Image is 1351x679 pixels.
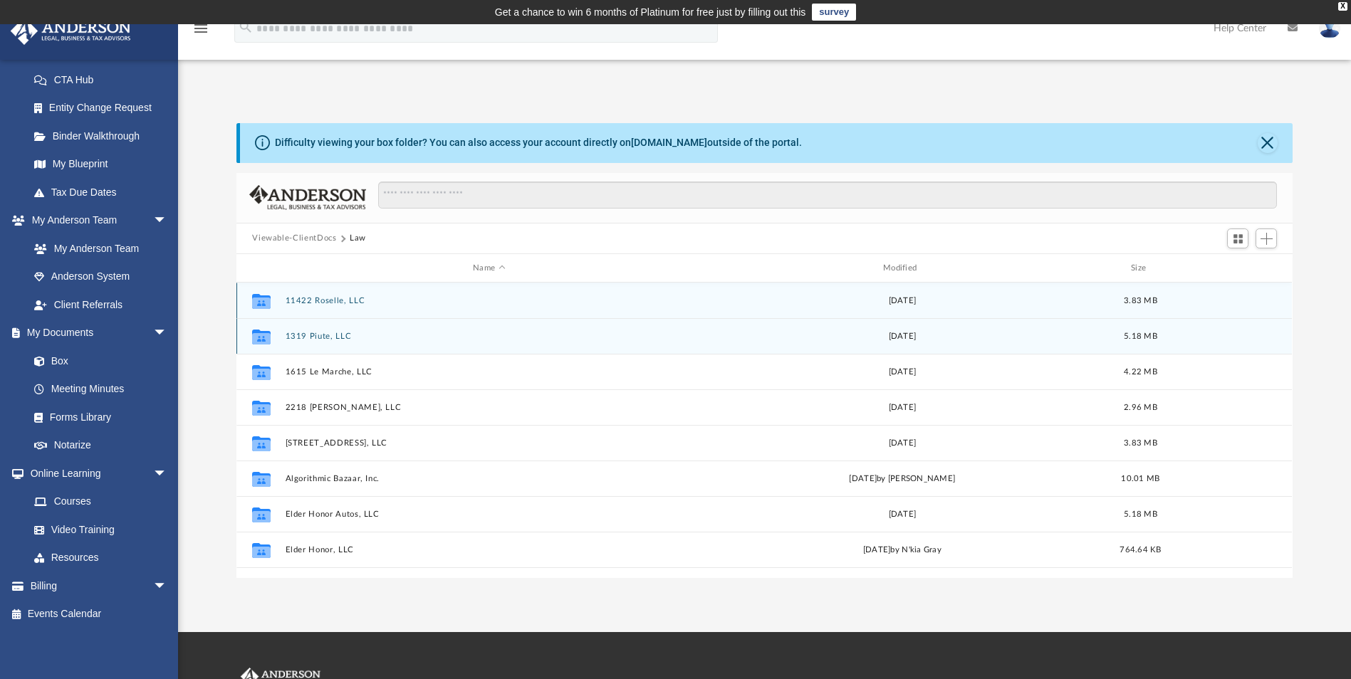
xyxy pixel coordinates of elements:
[1124,368,1157,376] span: 4.22 MB
[286,545,693,554] button: Elder Honor, LLC
[286,438,693,448] button: [STREET_ADDRESS], LLC
[275,135,802,150] div: Difficulty viewing your box folder? You can also access your account directly on outside of the p...
[10,319,182,347] a: My Documentsarrow_drop_down
[286,510,693,519] button: Elder Honor Autos, LLC
[699,262,1106,275] div: Modified
[1112,262,1169,275] div: Size
[10,459,182,488] a: Online Learningarrow_drop_down
[6,17,135,45] img: Anderson Advisors Platinum Portal
[286,332,693,341] button: 1319 Piute, LLC
[699,508,1106,521] div: [DATE]
[1120,546,1162,554] span: 764.64 KB
[20,375,182,404] a: Meeting Minutes
[1338,2,1347,11] div: close
[238,19,254,35] i: search
[10,600,189,628] a: Events Calendar
[1124,404,1157,411] span: 2.96 MB
[495,4,806,21] div: Get a chance to win 6 months of Platinum for free just by filling out this
[631,137,707,148] a: [DOMAIN_NAME]
[20,488,182,516] a: Courses
[1124,439,1157,447] span: 3.83 MB
[10,206,182,235] a: My Anderson Teamarrow_drop_down
[192,27,209,37] a: menu
[350,232,366,245] button: Law
[20,150,182,179] a: My Blueprint
[1124,510,1157,518] span: 5.18 MB
[20,263,182,291] a: Anderson System
[286,296,693,305] button: 11422 Roselle, LLC
[286,474,693,483] button: Algorithmic Bazaar, Inc.
[243,262,278,275] div: id
[20,544,182,572] a: Resources
[699,330,1106,343] div: [DATE]
[699,366,1106,379] div: [DATE]
[20,347,174,375] a: Box
[812,4,856,21] a: survey
[285,262,692,275] div: Name
[286,367,693,377] button: 1615 Le Marche, LLC
[699,437,1106,450] div: [DATE]
[236,283,1292,577] div: grid
[20,234,174,263] a: My Anderson Team
[252,232,336,245] button: Viewable-ClientDocs
[286,403,693,412] button: 2218 [PERSON_NAME], LLC
[699,544,1106,557] div: [DATE] by N'kia Gray
[153,319,182,348] span: arrow_drop_down
[1124,297,1157,305] span: 3.83 MB
[153,572,182,601] span: arrow_drop_down
[192,20,209,37] i: menu
[10,572,189,600] a: Billingarrow_drop_down
[699,295,1106,307] div: [DATE]
[20,403,174,431] a: Forms Library
[1258,133,1278,153] button: Close
[1227,228,1248,248] button: Switch to Grid View
[1176,262,1276,275] div: id
[20,178,189,206] a: Tax Due Dates
[153,206,182,236] span: arrow_drop_down
[1256,228,1277,248] button: Add
[20,94,189,122] a: Entity Change Request
[1319,18,1340,38] img: User Pic
[378,181,1277,209] input: Search files and folders
[20,65,189,94] a: CTA Hub
[699,473,1106,485] div: [DATE] by [PERSON_NAME]
[20,431,182,460] a: Notarize
[20,290,182,319] a: Client Referrals
[1122,475,1160,483] span: 10.01 MB
[699,401,1106,414] div: [DATE]
[1124,332,1157,340] span: 5.18 MB
[20,122,189,150] a: Binder Walkthrough
[20,515,174,544] a: Video Training
[153,459,182,488] span: arrow_drop_down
